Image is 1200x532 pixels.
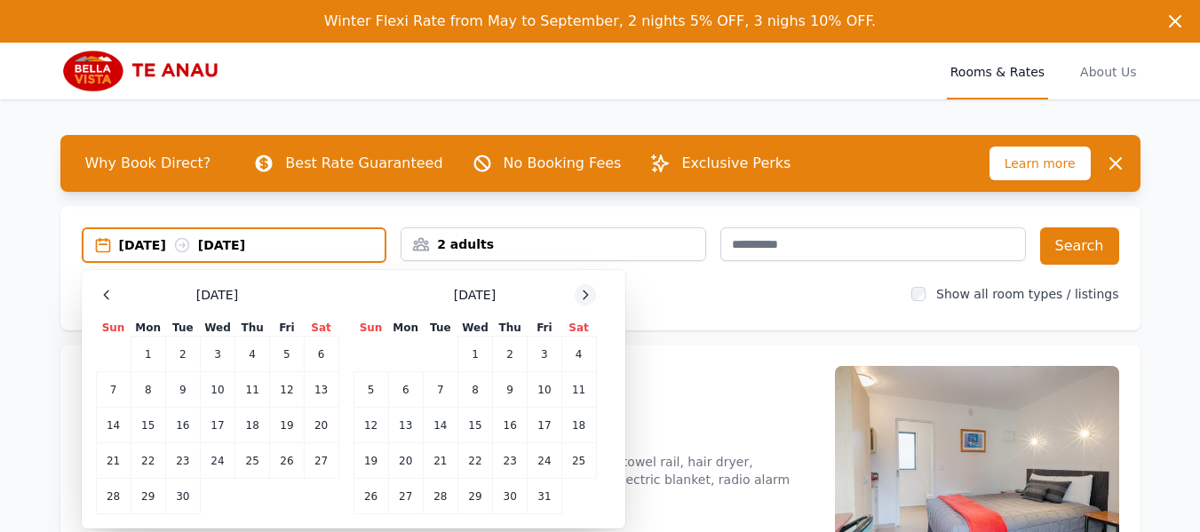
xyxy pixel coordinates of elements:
[401,235,705,253] div: 2 adults
[454,286,496,304] span: [DATE]
[96,320,131,337] th: Sun
[200,408,234,443] td: 17
[423,372,457,408] td: 7
[270,443,304,479] td: 26
[354,320,388,337] th: Sun
[165,372,200,408] td: 9
[561,320,596,337] th: Sat
[457,408,492,443] td: 15
[165,320,200,337] th: Tue
[388,320,423,337] th: Mon
[423,320,457,337] th: Tue
[528,479,561,514] td: 31
[200,443,234,479] td: 24
[235,337,270,372] td: 4
[235,372,270,408] td: 11
[457,443,492,479] td: 22
[131,479,165,514] td: 29
[354,443,388,479] td: 19
[528,408,561,443] td: 17
[304,443,338,479] td: 27
[493,408,528,443] td: 16
[270,320,304,337] th: Fri
[457,479,492,514] td: 29
[304,337,338,372] td: 6
[457,337,492,372] td: 1
[200,320,234,337] th: Wed
[561,372,596,408] td: 11
[131,337,165,372] td: 1
[354,372,388,408] td: 5
[947,43,1048,99] a: Rooms & Rates
[324,12,876,29] span: Winter Flexi Rate from May to September, 2 nights 5% OFF, 3 nighs 10% OFF.
[528,337,561,372] td: 3
[71,146,226,181] span: Why Book Direct?
[493,479,528,514] td: 30
[936,287,1118,301] label: Show all room types / listings
[196,286,238,304] span: [DATE]
[681,153,791,174] p: Exclusive Perks
[561,337,596,372] td: 4
[457,320,492,337] th: Wed
[493,443,528,479] td: 23
[1040,227,1119,265] button: Search
[60,50,231,92] img: Bella Vista Te Anau
[131,443,165,479] td: 22
[119,236,385,254] div: [DATE] [DATE]
[200,372,234,408] td: 10
[131,408,165,443] td: 15
[354,408,388,443] td: 12
[528,372,561,408] td: 10
[423,443,457,479] td: 21
[200,337,234,372] td: 3
[1077,43,1140,99] a: About Us
[235,408,270,443] td: 18
[388,372,423,408] td: 6
[165,337,200,372] td: 2
[354,479,388,514] td: 26
[131,372,165,408] td: 8
[528,320,561,337] th: Fri
[96,479,131,514] td: 28
[235,443,270,479] td: 25
[96,372,131,408] td: 7
[493,337,528,372] td: 2
[96,443,131,479] td: 21
[131,320,165,337] th: Mon
[304,408,338,443] td: 20
[165,443,200,479] td: 23
[270,408,304,443] td: 19
[457,372,492,408] td: 8
[423,408,457,443] td: 14
[285,153,442,174] p: Best Rate Guaranteed
[388,479,423,514] td: 27
[165,408,200,443] td: 16
[235,320,270,337] th: Thu
[504,153,622,174] p: No Booking Fees
[304,320,338,337] th: Sat
[388,408,423,443] td: 13
[989,147,1091,180] span: Learn more
[96,408,131,443] td: 14
[561,408,596,443] td: 18
[493,320,528,337] th: Thu
[388,443,423,479] td: 20
[493,372,528,408] td: 9
[165,479,200,514] td: 30
[423,479,457,514] td: 28
[270,372,304,408] td: 12
[528,443,561,479] td: 24
[561,443,596,479] td: 25
[270,337,304,372] td: 5
[304,372,338,408] td: 13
